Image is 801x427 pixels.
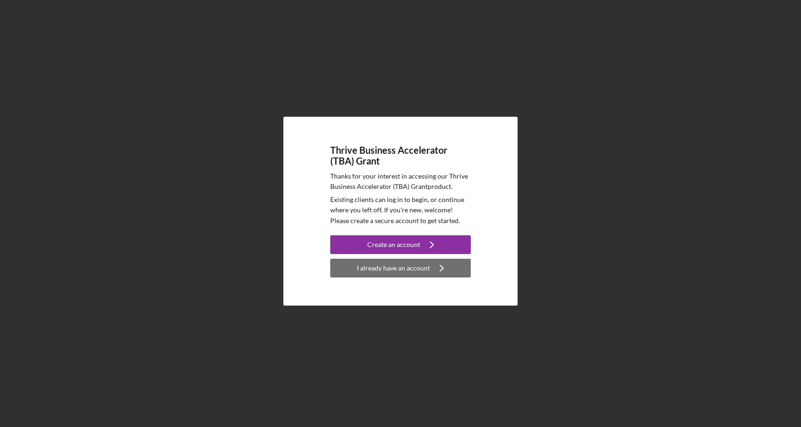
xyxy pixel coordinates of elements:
a: Create an account [330,235,471,256]
p: Existing clients can log in to begin, or continue where you left off. If you're new, welcome! Ple... [330,195,471,226]
button: Create an account [330,235,471,254]
div: I already have an account [357,259,430,277]
p: Thanks for your interest in accessing our Thrive Business Accelerator (TBA) Grant product. [330,171,471,192]
h4: Thrive Business Accelerator (TBA) Grant [330,145,471,166]
button: I already have an account [330,259,471,277]
div: Create an account [367,235,420,254]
